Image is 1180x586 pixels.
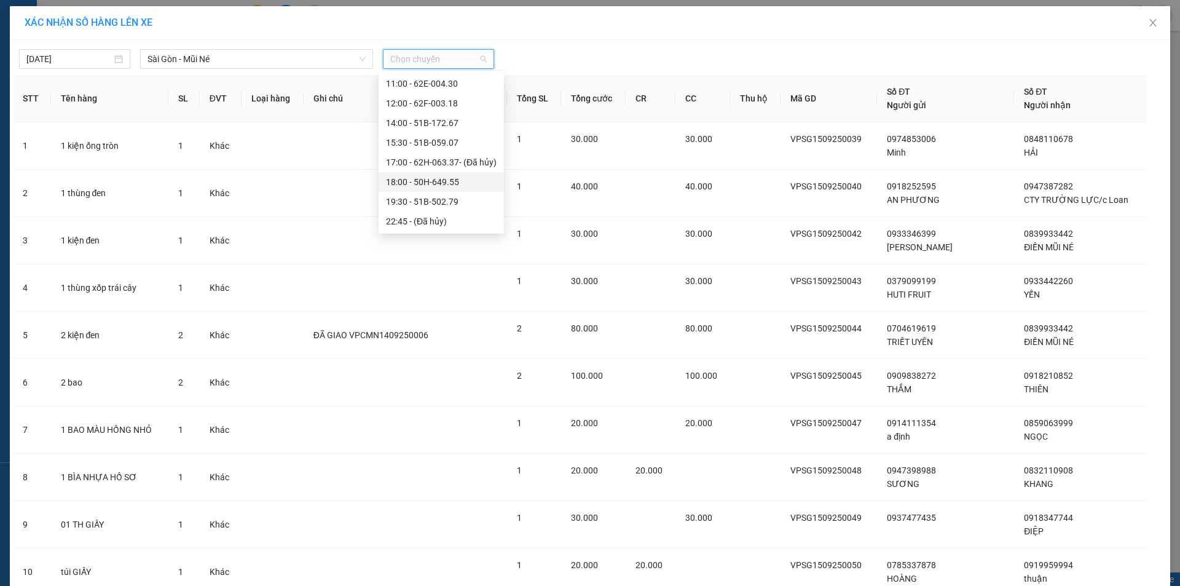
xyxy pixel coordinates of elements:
span: NGỌC [1024,432,1048,441]
td: 4 [13,264,51,312]
span: a định [887,432,910,441]
span: 30.000 [685,276,712,286]
td: 2 kiện đen [51,312,168,359]
span: 20.000 [571,465,598,475]
div: 0919959994 [117,55,216,72]
div: 20.000 [9,79,111,94]
td: 8 [13,454,51,501]
span: 1 [517,134,522,144]
td: 1 kiện đen [51,217,168,264]
span: SƯƠNG [887,479,919,489]
div: HOÀNG [10,40,109,55]
span: 0848110678 [1024,134,1073,144]
span: 0947398988 [887,465,936,475]
span: Nhận: [117,12,147,25]
span: 100.000 [571,371,603,381]
td: 1 thùng xốp trái cây [51,264,168,312]
span: 1 [517,513,522,523]
span: ĐIỆP [1024,526,1044,536]
th: CC [675,75,730,122]
span: 1 [178,567,183,577]
span: Sài Gòn - Mũi Né [147,50,366,68]
th: SL [168,75,200,122]
th: Loại hàng [242,75,304,122]
th: CR [626,75,675,122]
span: CTY TRƯỜNG LỰC/c Loan [1024,195,1128,205]
span: 2 [178,330,183,340]
span: VPSG1509250039 [790,134,862,144]
th: Thu hộ [730,75,781,122]
span: 0909838272 [887,371,936,381]
span: 0974853006 [887,134,936,144]
td: Khác [200,359,242,406]
span: 0933346399 [887,229,936,239]
span: 30.000 [571,229,598,239]
span: VPSG1509250047 [790,418,862,428]
span: 0859063999 [1024,418,1073,428]
span: 2 [517,323,522,333]
span: down [359,55,366,63]
span: 1 [178,236,183,245]
span: 80.000 [571,323,598,333]
span: 1 [178,425,183,435]
span: 0379099199 [887,276,936,286]
span: 40.000 [685,181,712,191]
td: 7 [13,406,51,454]
span: Số ĐT [887,87,910,97]
span: VPSG1509250040 [790,181,862,191]
span: 20.000 [635,465,663,475]
span: KHANG [1024,479,1053,489]
th: Mã GD [781,75,877,122]
div: VP [PERSON_NAME] [10,10,109,40]
div: 15:30 - 51B-059.07 [386,136,497,149]
span: 0839933442 [1024,323,1073,333]
span: 30.000 [685,229,712,239]
span: 1 [517,560,522,570]
td: Khác [200,217,242,264]
div: VP [PERSON_NAME] [117,10,216,40]
span: 1 [178,188,183,198]
span: VPSG1509250050 [790,560,862,570]
span: 20.000 [685,418,712,428]
span: VPSG1509250045 [790,371,862,381]
span: 80.000 [685,323,712,333]
span: VPSG1509250043 [790,276,862,286]
div: 0785337878 [10,55,109,72]
span: 2 [178,378,183,387]
th: STT [13,75,51,122]
span: Số ĐT [1024,87,1047,97]
span: YẾN [1024,290,1040,299]
span: VPSG1509250049 [790,513,862,523]
span: 30.000 [685,134,712,144]
td: 5 [13,312,51,359]
td: Khác [200,170,242,217]
span: 1 [178,520,183,529]
th: Tổng cước [561,75,626,122]
span: 0914111354 [887,418,936,428]
div: 19:30 - 51B-502.79 [386,195,497,208]
td: 1 thùng đen [51,170,168,217]
span: Người nhận [1024,100,1071,110]
span: HOÀNG [887,574,917,584]
span: HUTI FRUIT [887,290,931,299]
span: XÁC NHẬN SỐ HÀNG LÊN XE [25,17,152,28]
div: thuận [117,40,216,55]
td: 6 [13,359,51,406]
td: 1 [13,122,51,170]
div: 12:00 - 62F-003.18 [386,97,497,110]
span: 0918347744 [1024,513,1073,523]
span: 1 [517,276,522,286]
span: THIÊN [1024,384,1048,394]
span: 1 [517,229,522,239]
span: 20.000 [635,560,663,570]
span: 30.000 [571,513,598,523]
div: 17:00 - 62H-063.37 - (Đã hủy) [386,156,497,169]
span: 0704619619 [887,323,936,333]
span: ĐIỀN MŨI NÉ [1024,337,1074,347]
td: 3 [13,217,51,264]
span: VPSG1509250042 [790,229,862,239]
span: 40.000 [571,181,598,191]
span: THẮM [887,384,911,394]
span: 0919959994 [1024,560,1073,570]
span: 0937477435 [887,513,936,523]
